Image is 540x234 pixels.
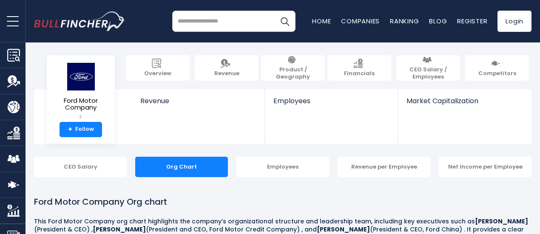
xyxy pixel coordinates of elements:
span: Overview [144,70,171,77]
span: Market Capitalization [406,97,522,105]
a: Companies [341,17,380,25]
a: Home [312,17,331,25]
img: bullfincher logo [34,11,125,31]
b: [PERSON_NAME] [475,217,528,226]
span: Employees [273,97,389,105]
a: Blog [429,17,447,25]
span: Revenue [140,97,256,105]
span: Revenue [214,70,239,77]
a: Product / Geography [261,55,325,81]
a: Competitors [465,55,529,81]
b: [PERSON_NAME] [317,225,370,234]
div: CEO Salary [34,157,127,177]
a: Revenue [195,55,259,81]
button: Search [274,11,296,32]
strong: + [68,126,72,133]
div: Employees [236,157,329,177]
a: Login [497,11,531,32]
div: Org Chart [135,157,228,177]
b: [PERSON_NAME] [93,225,146,234]
a: Ford Motor Company F [53,62,108,122]
span: CEO Salary / Employees [401,66,456,81]
a: CEO Salary / Employees [396,55,460,81]
span: Financials [344,70,375,77]
a: Ranking [390,17,419,25]
a: Revenue [132,89,265,119]
a: Go to homepage [34,11,125,31]
a: Register [457,17,487,25]
span: Competitors [478,70,516,77]
span: Ford Motor Company [54,97,108,111]
div: Revenue per Employee [338,157,430,177]
a: Financials [327,55,391,81]
div: Net Income per Employee [439,157,531,177]
a: Employees [265,89,397,119]
a: +Follow [60,122,102,137]
a: Market Capitalization [398,89,531,119]
span: Product / Geography [265,66,321,81]
small: F [54,113,108,121]
a: Overview [126,55,190,81]
h1: Ford Motor Company Org chart [34,195,531,208]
